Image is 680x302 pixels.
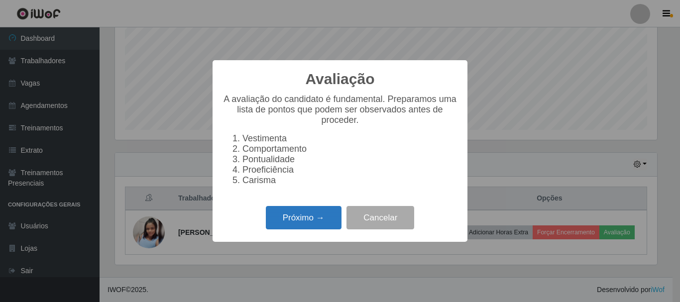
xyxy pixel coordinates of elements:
li: Pontualidade [242,154,457,165]
h2: Avaliação [306,70,375,88]
button: Próximo → [266,206,341,229]
li: Comportamento [242,144,457,154]
button: Cancelar [346,206,414,229]
li: Proeficiência [242,165,457,175]
li: Carisma [242,175,457,186]
p: A avaliação do candidato é fundamental. Preparamos uma lista de pontos que podem ser observados a... [223,94,457,125]
li: Vestimenta [242,133,457,144]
